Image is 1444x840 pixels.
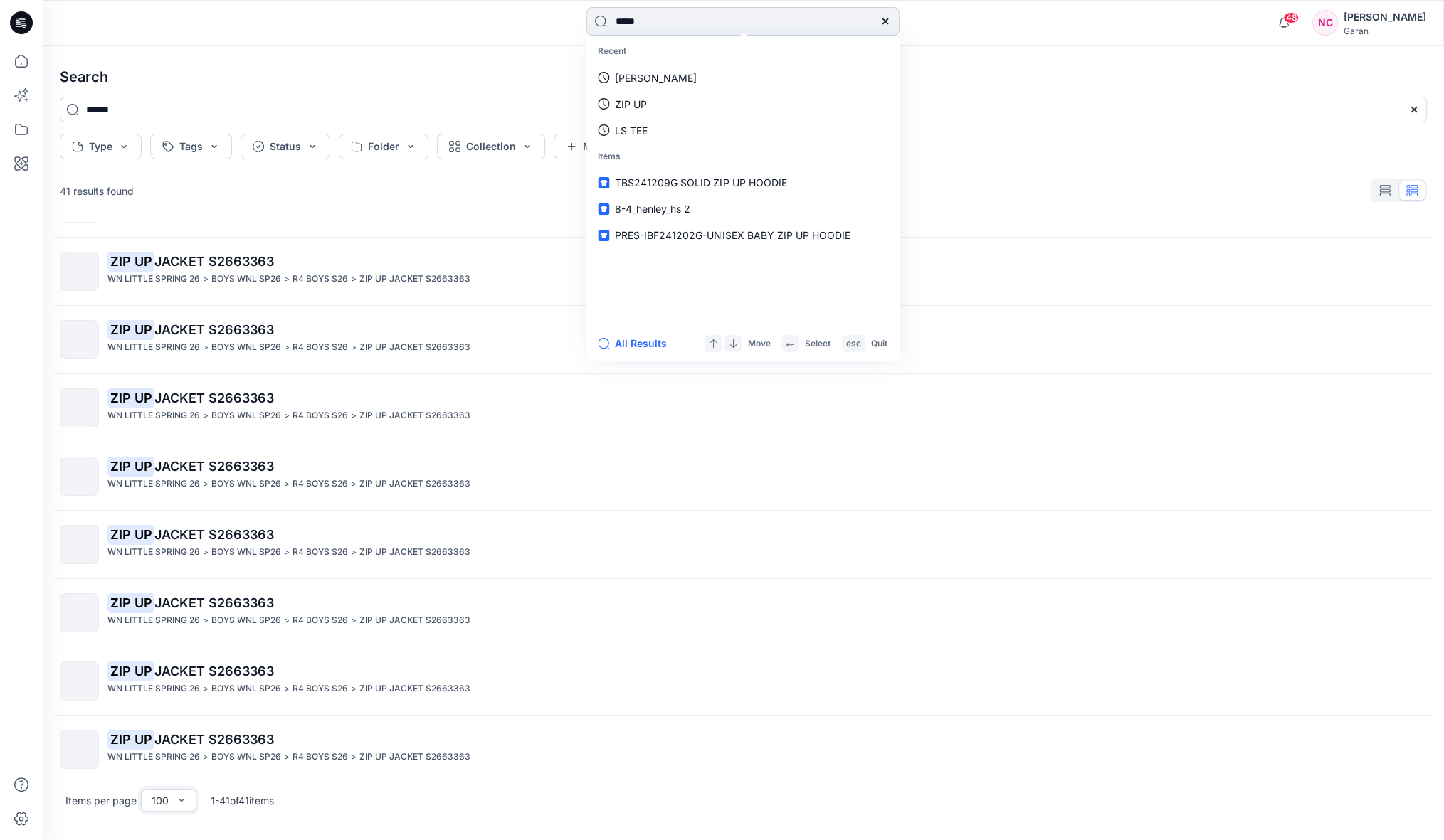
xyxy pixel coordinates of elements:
p: > [203,613,209,628]
span: PRES-IBF241202G-UNISEX BABY ZIP UP HOODIE [615,229,850,241]
p: ZIP UP [615,97,647,112]
p: > [284,477,290,491]
p: R4 BOYS S26 [293,477,348,491]
button: Tags [150,134,232,159]
p: ZIP UP JACKET S2663363 [359,545,470,560]
p: ZIP UP JACKET S2663363 [359,613,470,628]
p: > [203,545,209,560]
p: LS TEE [615,123,648,138]
p: BOYS WNL SP26 [211,613,281,628]
a: ZIP UPJACKET S2663363WN LITTLE SPRING 26>BOYS WNL SP26>R4 BOYS S26>ZIP UP JACKET S2663363 [51,721,1435,777]
p: > [351,681,357,696]
p: > [284,545,290,560]
p: R4 BOYS S26 [293,750,348,765]
p: > [284,408,290,423]
p: WN LITTLE SPRING 26 [107,750,200,765]
mark: ZIP UP [107,319,154,339]
a: LS TEE [589,117,897,144]
button: All Results [598,335,676,352]
span: JACKET S2663363 [154,732,274,747]
a: ZIP UP [589,91,897,117]
p: WN LITTLE SPRING 26 [107,613,200,628]
p: WN LITTLE SPRING 26 [107,272,200,287]
p: Recent [589,38,897,65]
p: BOYS WNL SP26 [211,545,281,560]
p: WN LITTLE SPRING 26 [107,340,200,355]
p: > [351,408,357,423]
p: > [284,272,290,287]
p: ZIP UP JACKET S2663363 [359,340,470,355]
p: > [351,545,357,560]
span: JACKET S2663363 [154,527,274,542]
p: > [203,340,209,355]
p: esc [845,336,860,351]
mark: ZIP UP [107,456,154,476]
p: > [284,340,290,355]
p: R4 BOYS S26 [293,272,348,287]
span: JACKET S2663363 [154,595,274,610]
p: BOYS WNL SP26 [211,681,281,696]
p: R4 BOYS S26 [293,340,348,355]
p: WN LITTLE SPRING 26 [107,545,200,560]
p: ZIP UP JACKET S2663363 [359,272,470,287]
p: > [203,681,209,696]
p: BOYS WNL SP26 [211,272,281,287]
div: Garan [1344,26,1426,36]
p: > [284,613,290,628]
a: ZIP UPJACKET S2663363WN LITTLE SPRING 26>BOYS WNL SP26>R4 BOYS S26>ZIP UP JACKET S2663363 [51,653,1435,709]
button: Type [60,134,142,159]
div: 100 [152,793,169,808]
p: BOYS WNL SP26 [211,750,281,765]
span: JACKET S2663363 [154,664,274,679]
p: > [351,272,357,287]
mark: ZIP UP [107,524,154,544]
p: ZIP UP JACKET S2663363 [359,681,470,696]
span: JACKET S2663363 [154,459,274,474]
mark: ZIP UP [107,251,154,271]
div: NC [1312,10,1338,36]
a: ZIP UPJACKET S2663363WN LITTLE SPRING 26>BOYS WNL SP26>R4 BOYS S26>ZIP UP JACKET S2663363 [51,243,1435,299]
mark: ZIP UP [107,661,154,681]
p: ZIP UP JACKET S2663363 [359,750,470,765]
span: JACKET S2663363 [154,390,274,405]
a: PRES-IBF241202G-UNISEX BABY ZIP UP HOODIE [589,222,897,248]
p: > [284,681,290,696]
span: TBS241209G SOLID ZIP UP HOODIE [615,176,786,188]
p: > [351,477,357,491]
mark: ZIP UP [107,729,154,749]
p: Select [804,336,830,351]
p: > [351,340,357,355]
p: R4 BOYS S26 [293,613,348,628]
a: ZIP UPJACKET S2663363WN LITTLE SPRING 26>BOYS WNL SP26>R4 BOYS S26>ZIP UP JACKET S2663363 [51,585,1435,641]
a: TBS241209G SOLID ZIP UP HOODIE [589,169,897,196]
mark: ZIP UP [107,592,154,612]
p: > [351,613,357,628]
p: 1 - 41 of 41 items [211,793,274,808]
p: > [351,750,357,765]
p: > [284,750,290,765]
span: 8-4_henley_hs 2 [615,203,690,215]
button: Status [241,134,330,159]
a: [PERSON_NAME] [589,65,897,91]
a: ZIP UPJACKET S2663363WN LITTLE SPRING 26>BOYS WNL SP26>R4 BOYS S26>ZIP UP JACKET S2663363 [51,312,1435,368]
p: ZIP UP JACKET S2663363 [359,477,470,491]
p: Move [747,336,770,351]
p: R4 BOYS S26 [293,545,348,560]
p: > [203,750,209,765]
p: WN LITTLE SPRING 26 [107,681,200,696]
p: R4 BOYS S26 [293,681,348,696]
p: Items [589,144,897,170]
span: JACKET S2663363 [154,322,274,337]
p: WN LITTLE SPRING 26 [107,477,200,491]
button: More filters [554,134,652,159]
p: ZIP UP JACKET S2663363 [359,408,470,423]
div: [PERSON_NAME] [1344,9,1426,26]
p: BOYS WNL SP26 [211,408,281,423]
span: JACKET S2663363 [154,254,274,269]
p: R4 BOYS S26 [293,408,348,423]
a: 8-4_henley_hs 2 [589,196,897,222]
p: > [203,408,209,423]
span: 48 [1283,12,1299,23]
p: Items per page [65,793,137,808]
